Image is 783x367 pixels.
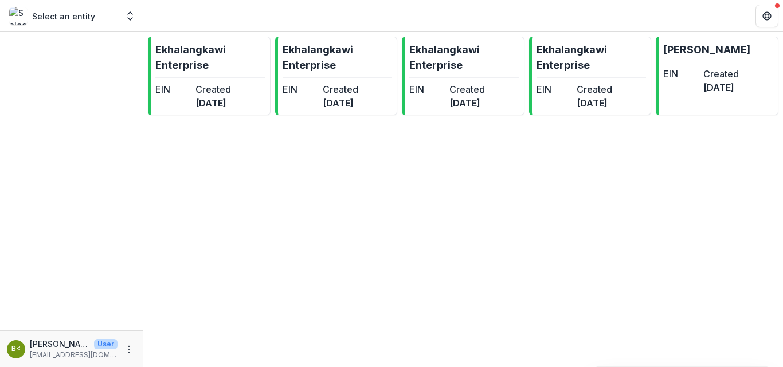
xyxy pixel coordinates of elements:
[323,82,358,96] dt: Created
[11,345,21,353] div: Benjamin Ang <ekhalangkawi@gmail.com>
[409,82,445,96] dt: EIN
[195,82,231,96] dt: Created
[9,7,28,25] img: Select an entity
[402,37,524,115] a: Ekhalangkawi EnterpriseEINCreated[DATE]
[537,42,647,73] p: Ekhalangkawi Enterprise
[155,82,191,96] dt: EIN
[577,82,612,96] dt: Created
[449,82,485,96] dt: Created
[703,81,739,94] dd: [DATE]
[323,96,358,110] dd: [DATE]
[155,42,265,73] p: Ekhalangkawi Enterprise
[283,42,393,73] p: Ekhalangkawi Enterprise
[283,82,318,96] dt: EIN
[663,42,750,57] p: [PERSON_NAME]
[275,37,398,115] a: Ekhalangkawi EnterpriseEINCreated[DATE]
[663,67,699,81] dt: EIN
[755,5,778,27] button: Get Help
[94,339,118,349] p: User
[30,350,118,360] p: [EMAIL_ADDRESS][DOMAIN_NAME]
[529,37,652,115] a: Ekhalangkawi EnterpriseEINCreated[DATE]
[30,338,89,350] p: [PERSON_NAME] <[EMAIL_ADDRESS][DOMAIN_NAME]>
[32,10,95,22] p: Select an entity
[577,96,612,110] dd: [DATE]
[409,42,519,73] p: Ekhalangkawi Enterprise
[148,37,271,115] a: Ekhalangkawi EnterpriseEINCreated[DATE]
[449,96,485,110] dd: [DATE]
[195,96,231,110] dd: [DATE]
[122,5,138,27] button: Open entity switcher
[703,67,739,81] dt: Created
[122,342,136,356] button: More
[656,37,778,115] a: [PERSON_NAME]EINCreated[DATE]
[537,82,572,96] dt: EIN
